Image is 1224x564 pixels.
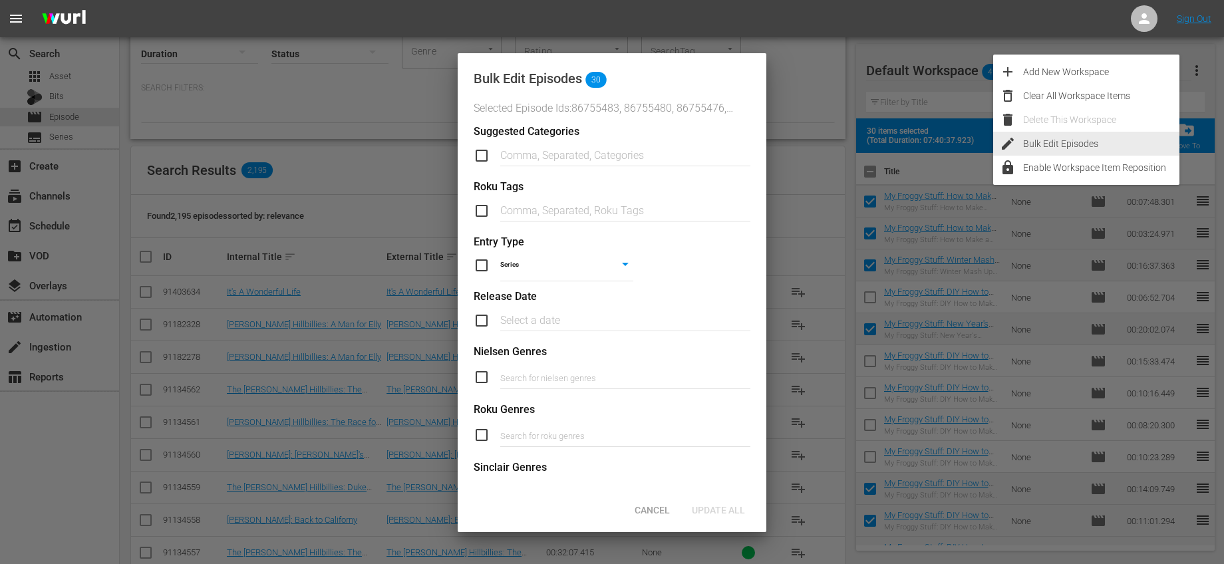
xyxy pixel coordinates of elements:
div: Series [500,257,633,273]
span: add [1000,64,1016,80]
div: Add New Workspace [1023,60,1179,84]
div: Roku Tags [474,180,750,195]
div: Bulk Edit Episodes [1023,132,1179,156]
span: lock [1000,160,1016,176]
div: Bulk Edit Episodes [474,70,582,86]
div: Suggested Categories [474,124,750,140]
span: 30 [585,72,607,88]
span: Selected Episode Ids: 86755483, 86755480, 86755476, 86755474, 86755457, 86755456, 86755454, 86755... [474,101,750,116]
span: Update All [681,505,756,515]
a: Sign Out [1177,13,1211,24]
div: Entry Type [474,235,750,250]
div: Clear All Workspace Items [1023,84,1179,108]
button: Cancel [623,497,681,521]
div: Delete This Workspace [1023,108,1179,132]
span: menu [8,11,24,27]
div: Roku Genres [474,402,750,418]
div: Nielsen Genres [474,345,750,360]
span: Cancel [624,505,681,515]
button: Update All [681,497,756,521]
span: delete [1000,112,1016,128]
span: edit [1000,136,1016,152]
div: Release Date [474,289,750,305]
img: ans4CAIJ8jUAAAAAAAAAAAAAAAAAAAAAAAAgQb4GAAAAAAAAAAAAAAAAAAAAAAAAJMjXAAAAAAAAAAAAAAAAAAAAAAAAgAT5G... [32,3,96,35]
div: Enable Workspace Item Reposition [1023,156,1179,180]
div: Sinclair Genres [474,460,750,476]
